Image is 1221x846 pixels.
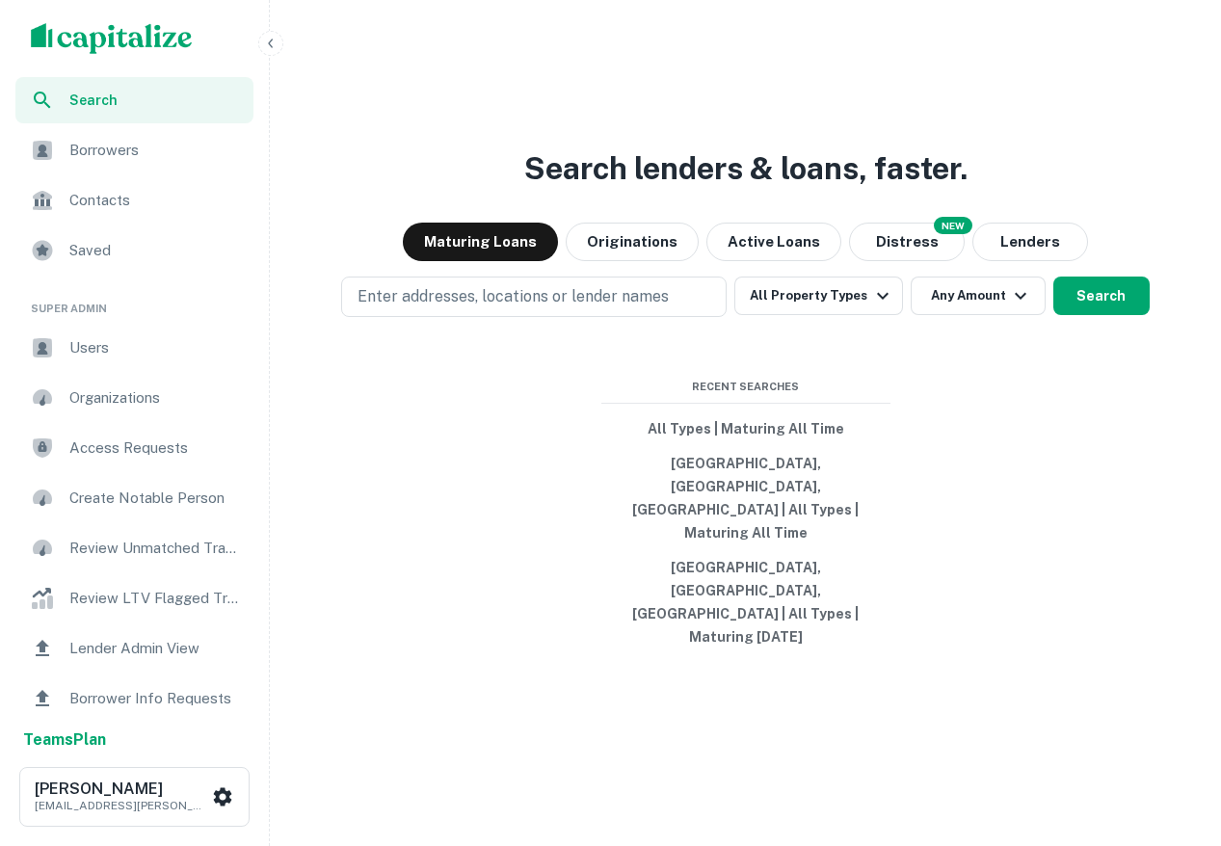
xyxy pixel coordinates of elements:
a: TeamsPlan [23,728,106,752]
span: Create Notable Person [69,487,242,510]
a: Organizations [15,375,253,421]
a: Review LTV Flagged Transactions [15,575,253,621]
h6: [PERSON_NAME] [35,781,208,797]
p: Enter addresses, locations or lender names [358,285,669,308]
a: Lender Admin View [15,625,253,672]
button: Maturing Loans [403,223,558,261]
button: [PERSON_NAME][EMAIL_ADDRESS][PERSON_NAME][DOMAIN_NAME] [19,767,250,827]
button: [GEOGRAPHIC_DATA], [GEOGRAPHIC_DATA], [GEOGRAPHIC_DATA] | All Types | Maturing All Time [601,446,890,550]
button: Active Loans [706,223,841,261]
a: Review Unmatched Transactions [15,525,253,571]
a: Borrowers [15,127,253,173]
button: Search distressed loans with lien and other non-mortgage details. [849,223,965,261]
button: Enter addresses, locations or lender names [341,277,727,317]
a: Access Requests [15,425,253,471]
strong: Teams Plan [23,730,106,749]
span: Borrowers [69,139,242,162]
a: Create Notable Person [15,475,253,521]
span: Organizations [69,386,242,410]
button: [GEOGRAPHIC_DATA], [GEOGRAPHIC_DATA], [GEOGRAPHIC_DATA] | All Types | Maturing [DATE] [601,550,890,654]
div: NEW [934,217,972,234]
a: Users [15,325,253,371]
h3: Search lenders & loans, faster. [524,145,968,192]
button: Originations [566,223,699,261]
img: capitalize-logo.png [31,23,193,54]
a: Saved [15,227,253,274]
a: Search [15,77,253,123]
button: All Property Types [734,277,902,315]
span: Borrower Info Requests [69,687,242,710]
button: Search [1053,277,1150,315]
span: Access Requests [69,436,242,460]
span: Saved [69,239,242,262]
p: [EMAIL_ADDRESS][PERSON_NAME][DOMAIN_NAME] [35,797,208,814]
li: Super Admin [15,278,253,325]
span: Recent Searches [601,379,890,395]
span: Users [69,336,242,359]
span: Search [69,90,242,111]
button: All Types | Maturing All Time [601,411,890,446]
iframe: Chat Widget [1125,692,1221,784]
span: Review LTV Flagged Transactions [69,587,242,610]
span: Review Unmatched Transactions [69,537,242,560]
button: Any Amount [911,277,1046,315]
span: Lender Admin View [69,637,242,660]
a: Borrower Info Requests [15,675,253,722]
a: Contacts [15,177,253,224]
button: Lenders [972,223,1088,261]
span: Contacts [69,189,242,212]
